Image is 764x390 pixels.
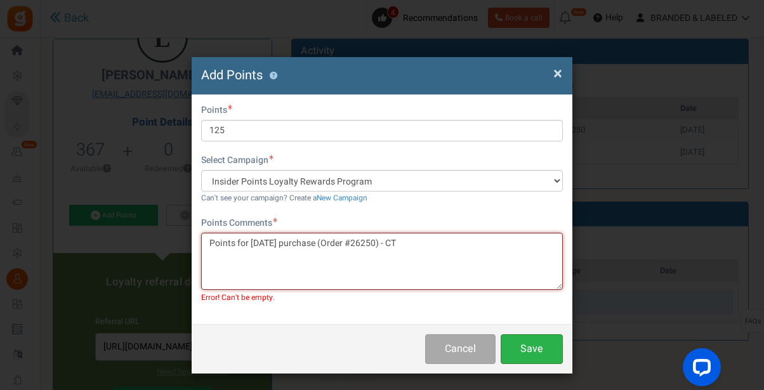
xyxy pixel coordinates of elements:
[201,193,367,204] small: Can't see your campaign? Create a
[201,66,263,84] span: Add Points
[553,62,562,86] span: ×
[201,293,563,302] span: Error! Can't be empty.
[201,104,232,117] label: Points
[201,217,277,230] label: Points Comments
[501,334,563,364] button: Save
[201,154,273,167] label: Select Campaign
[269,72,277,80] button: ?
[317,193,367,204] a: New Campaign
[425,334,496,364] button: Cancel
